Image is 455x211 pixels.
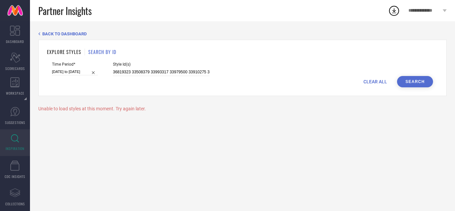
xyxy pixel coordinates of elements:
span: CLEAR ALL [363,79,387,84]
div: Open download list [388,5,400,17]
input: Select time period [52,68,98,75]
span: CDC INSIGHTS [5,174,25,179]
div: Back TO Dashboard [38,31,447,36]
button: Search [397,76,433,87]
span: INSPIRATION [6,146,24,151]
span: Partner Insights [38,4,92,18]
span: BACK TO DASHBOARD [42,31,87,36]
div: Unable to load styles at this moment. Try again later. [38,106,447,111]
span: SUGGESTIONS [5,120,25,125]
h1: EXPLORE STYLES [47,48,81,55]
span: DASHBOARD [6,39,24,44]
input: Enter comma separated style ids e.g. 12345, 67890 [113,68,210,76]
span: Time Period* [52,62,98,67]
span: COLLECTIONS [5,201,25,206]
h1: SEARCH BY ID [88,48,116,55]
span: WORKSPACE [6,91,24,96]
span: Style Id(s) [113,62,210,67]
span: SCORECARDS [5,66,25,71]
